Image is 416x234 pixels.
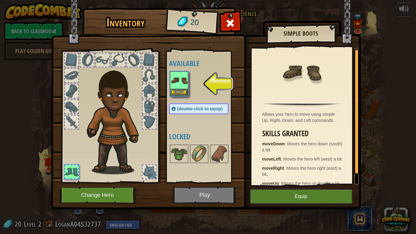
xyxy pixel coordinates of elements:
[250,189,353,204] button: Equip
[87,16,164,29] h1: Inventory
[171,89,188,95] button: Equip
[262,129,344,138] h3: Skills Granted
[191,145,208,162] img: portrait.png
[84,62,150,174] img: raider_hair.png
[171,72,188,89] img: portrait.png
[262,111,344,123] div: Allows your hero to move using simple Up, Right, Down, and Left commands.
[262,141,343,152] span: Moves the hero down (south) a bit.
[281,181,341,186] span: Moves the hero up (north) a bit.
[262,181,279,186] strong: moveUp
[262,157,281,161] strong: moveLeft
[284,166,287,171] span: :
[279,181,281,186] span: :
[60,187,137,204] button: Change Hero
[211,145,228,162] img: portrait.png
[285,141,287,146] span: :
[264,103,339,106] img: hr.png
[262,166,284,171] strong: moveRight
[171,145,188,162] img: portrait.png
[190,17,199,28] span: 20
[272,30,330,37] h2: Simple Boots
[169,133,241,140] h4: Locked
[262,166,341,177] span: Moves the hero right (east) a bit.
[262,141,285,146] strong: moveDown
[169,59,241,67] h4: Available
[282,52,321,92] img: portrait.png
[284,157,343,161] span: Moves the hero left (west) a bit.
[281,157,284,161] span: :
[177,106,223,111] span: (double-click to equip)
